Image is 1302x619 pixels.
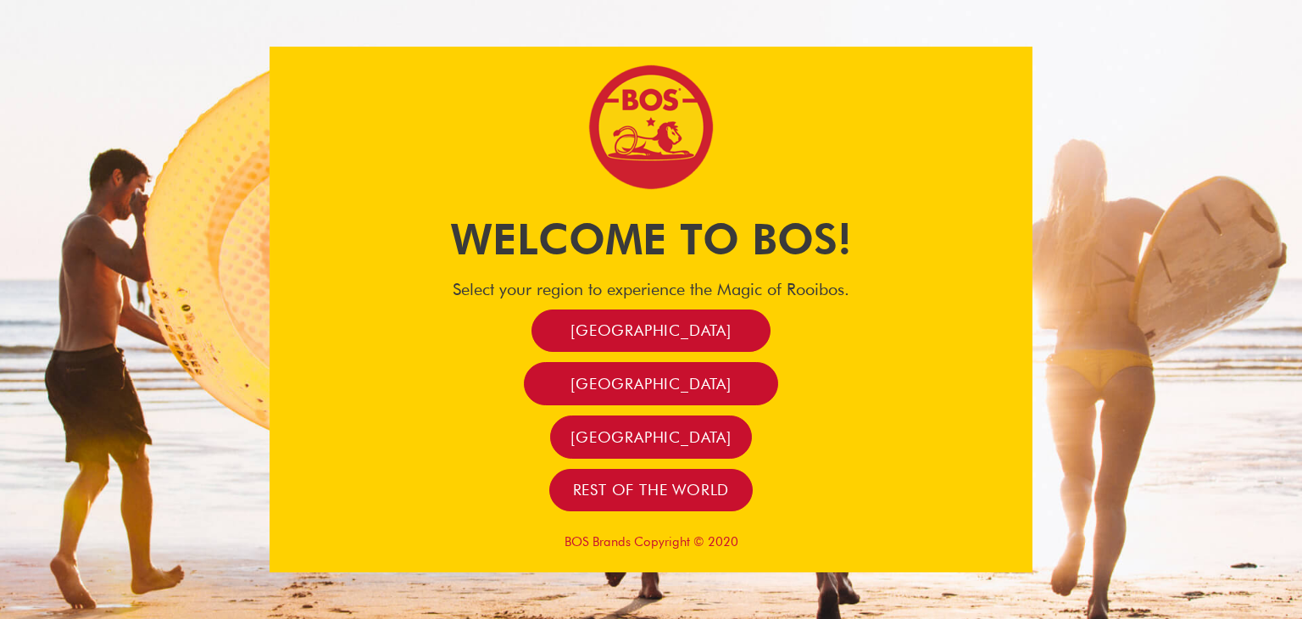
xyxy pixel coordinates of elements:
[531,309,771,353] a: [GEOGRAPHIC_DATA]
[587,64,715,191] img: Bos Brands
[570,374,732,393] span: [GEOGRAPHIC_DATA]
[270,209,1032,269] h1: Welcome to BOS!
[573,480,730,499] span: Rest of the world
[270,279,1032,299] h4: Select your region to experience the Magic of Rooibos.
[570,427,732,447] span: [GEOGRAPHIC_DATA]
[550,415,752,459] a: [GEOGRAPHIC_DATA]
[549,469,754,512] a: Rest of the world
[570,321,732,340] span: [GEOGRAPHIC_DATA]
[270,534,1032,549] p: BOS Brands Copyright © 2020
[524,362,778,405] a: [GEOGRAPHIC_DATA]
